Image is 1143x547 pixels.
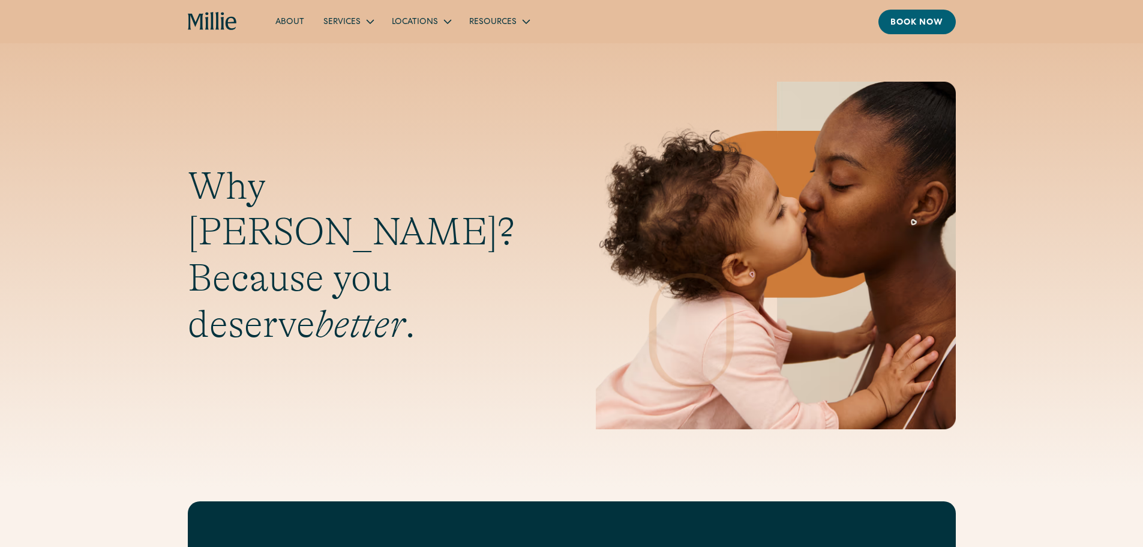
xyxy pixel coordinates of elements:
div: Locations [392,16,438,29]
div: Resources [460,11,538,31]
div: Book now [890,17,944,29]
div: Services [323,16,361,29]
a: About [266,11,314,31]
h1: Why [PERSON_NAME]? Because you deserve . [188,163,548,348]
a: home [188,12,238,31]
em: better [315,303,405,346]
img: Mother and baby sharing a kiss, highlighting the emotional bond and nurturing care at the heart o... [596,82,956,429]
div: Services [314,11,382,31]
a: Book now [878,10,956,34]
div: Locations [382,11,460,31]
div: Resources [469,16,517,29]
